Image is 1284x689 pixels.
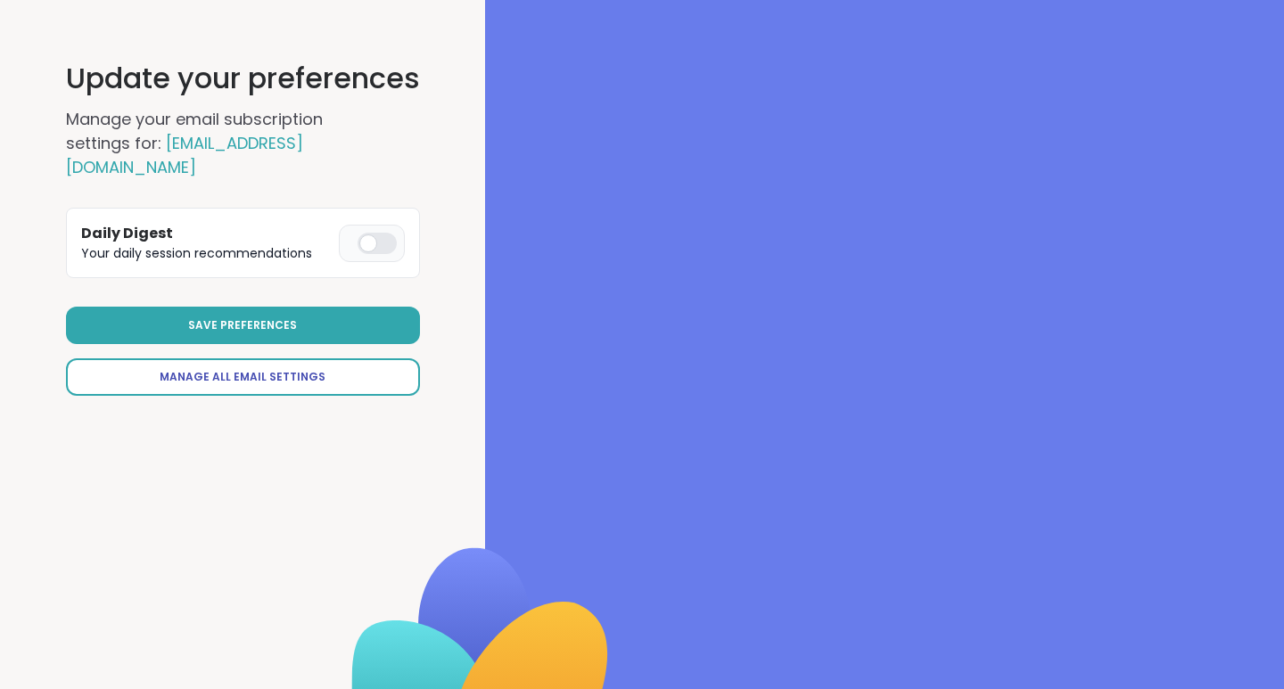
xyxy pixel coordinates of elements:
span: [EMAIL_ADDRESS][DOMAIN_NAME] [66,132,303,178]
span: Save Preferences [188,317,297,333]
h3: Daily Digest [81,223,332,244]
h1: Update your preferences [66,57,420,100]
a: Manage All Email Settings [66,358,420,396]
h2: Manage your email subscription settings for: [66,107,387,179]
p: Your daily session recommendations [81,244,332,263]
button: Save Preferences [66,307,420,344]
span: Manage All Email Settings [160,369,325,385]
